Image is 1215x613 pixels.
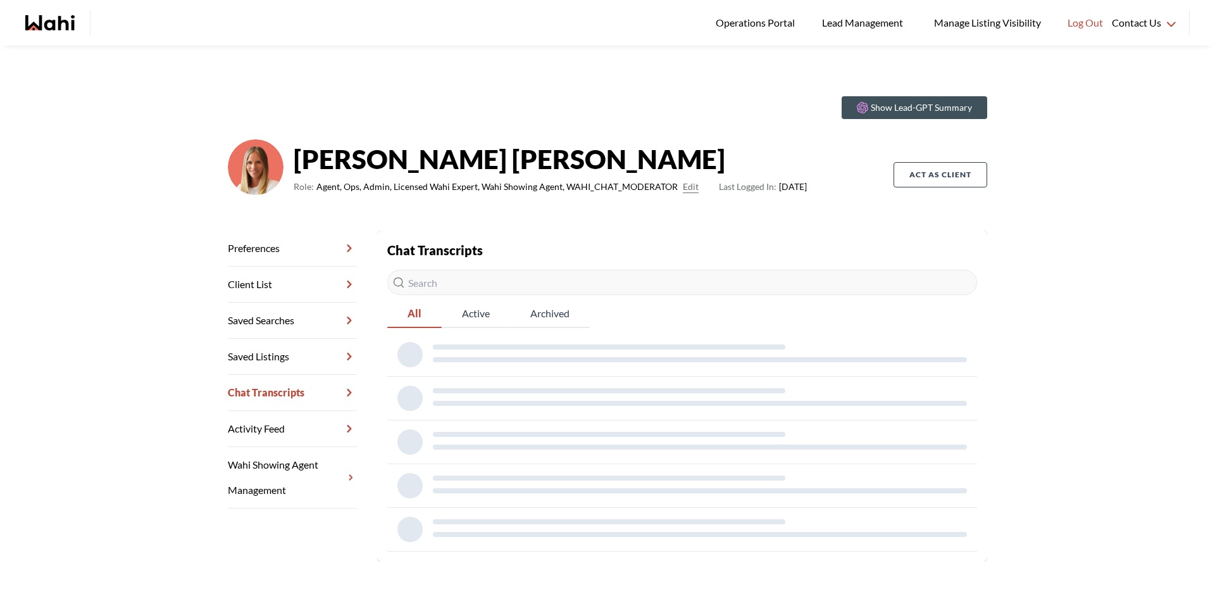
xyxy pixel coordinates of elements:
span: Agent, Ops, Admin, Licensed Wahi Expert, Wahi Showing Agent, WAHI_CHAT_MODERATOR [316,179,678,194]
button: Archived [510,300,590,328]
span: Last Logged In: [719,181,776,192]
strong: Chat Transcripts [387,243,483,258]
a: Preferences [228,231,357,267]
a: Chat Transcripts [228,375,357,411]
span: Role: [294,179,314,194]
strong: [PERSON_NAME] [PERSON_NAME] [294,140,807,178]
button: All [387,300,442,328]
button: Active [442,300,510,328]
a: Wahi Showing Agent Management [228,447,357,509]
span: Archived [510,300,590,327]
img: 0f07b375cde2b3f9.png [228,139,283,195]
span: [DATE] [719,179,807,194]
a: Client List [228,267,357,303]
span: Manage Listing Visibility [930,15,1045,31]
span: Lead Management [822,15,907,31]
button: Edit [683,179,699,194]
span: Operations Portal [716,15,799,31]
span: Active [442,300,510,327]
p: Show Lead-GPT Summary [871,101,972,114]
span: All [387,300,442,327]
input: Search [387,270,977,295]
button: Show Lead-GPT Summary [842,96,987,119]
a: Saved Listings [228,339,357,375]
button: Act as Client [894,162,987,187]
a: Saved Searches [228,303,357,339]
a: Wahi homepage [25,15,75,30]
span: Log Out [1068,15,1103,31]
a: Activity Feed [228,411,357,447]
